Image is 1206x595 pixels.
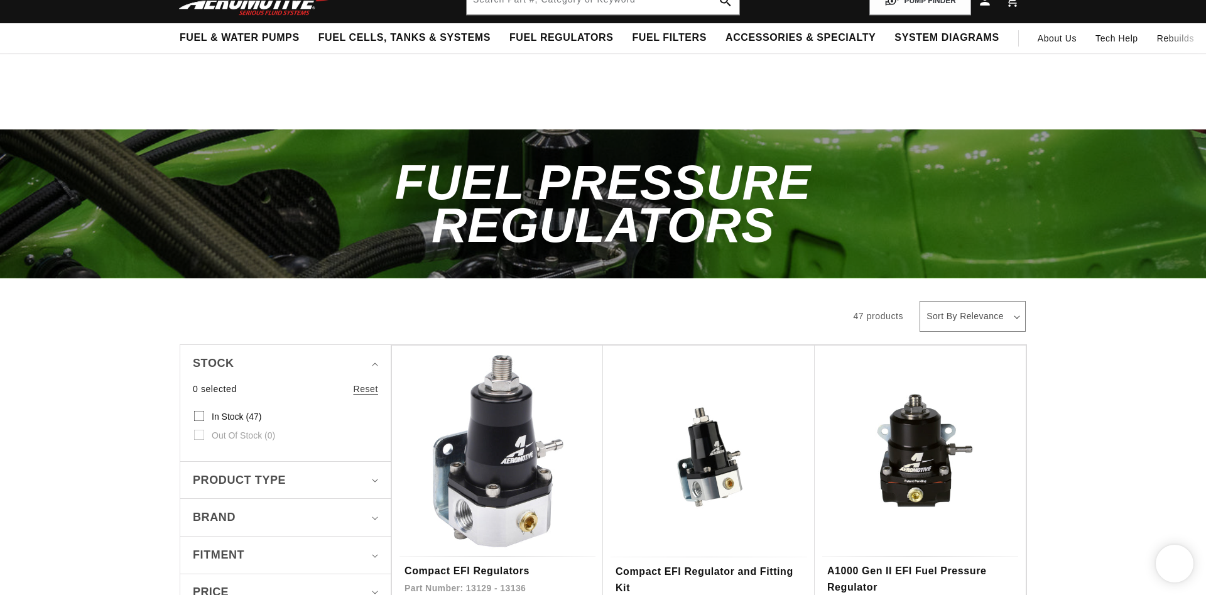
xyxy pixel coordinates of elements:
[853,311,903,321] span: 47 products
[353,382,378,396] a: Reset
[193,499,378,536] summary: Brand (0 selected)
[1028,23,1086,53] a: About Us
[622,23,716,53] summary: Fuel Filters
[193,345,378,382] summary: Stock (0 selected)
[725,31,876,45] span: Accessories & Specialty
[193,537,378,574] summary: Fitment (0 selected)
[193,471,286,489] span: Product type
[509,31,613,45] span: Fuel Regulators
[500,23,622,53] summary: Fuel Regulators
[632,31,707,45] span: Fuel Filters
[318,31,491,45] span: Fuel Cells, Tanks & Systems
[405,563,590,579] a: Compact EFI Regulators
[827,563,1013,595] a: A1000 Gen II EFI Fuel Pressure Regulator
[193,462,378,499] summary: Product type (0 selected)
[193,508,236,527] span: Brand
[170,23,309,53] summary: Fuel & Water Pumps
[212,411,261,422] span: In stock (47)
[212,430,275,441] span: Out of stock (0)
[193,382,237,396] span: 0 selected
[894,31,999,45] span: System Diagrams
[1148,23,1203,53] summary: Rebuilds
[395,155,811,253] span: Fuel Pressure Regulators
[1038,33,1077,43] span: About Us
[716,23,885,53] summary: Accessories & Specialty
[1157,31,1194,45] span: Rebuilds
[193,546,244,564] span: Fitment
[1086,23,1148,53] summary: Tech Help
[193,354,234,373] span: Stock
[885,23,1008,53] summary: System Diagrams
[180,31,300,45] span: Fuel & Water Pumps
[1095,31,1138,45] span: Tech Help
[309,23,500,53] summary: Fuel Cells, Tanks & Systems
